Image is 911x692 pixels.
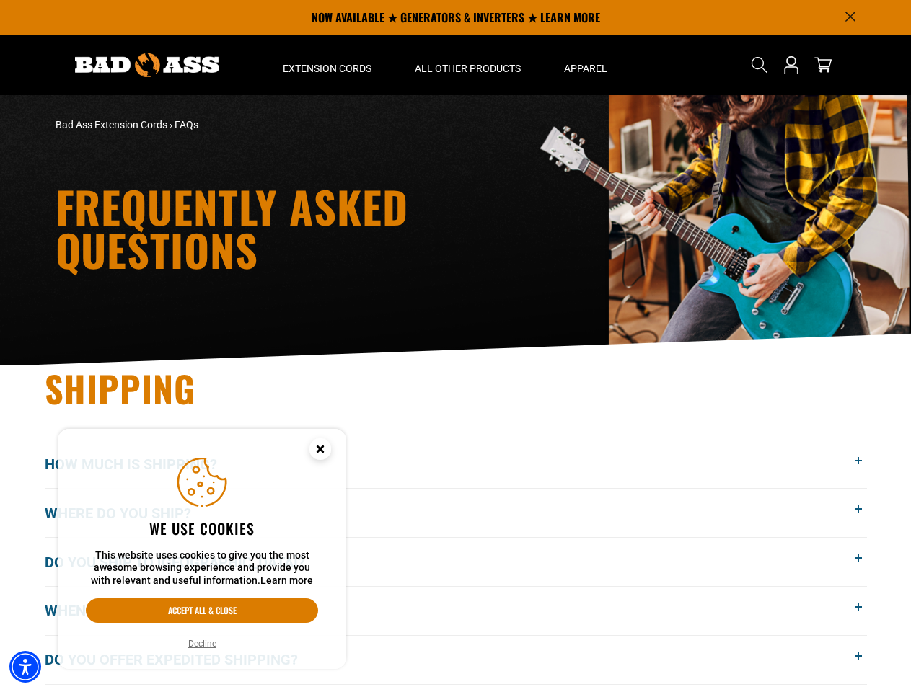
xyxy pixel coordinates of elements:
[56,117,582,133] nav: breadcrumbs
[260,575,313,586] a: This website uses cookies to give you the most awesome browsing experience and provide you with r...
[283,62,371,75] span: Extension Cords
[58,429,346,670] aside: Cookie Consent
[86,519,318,538] h2: We use cookies
[45,551,327,573] span: Do you ship to [GEOGRAPHIC_DATA]?
[45,600,295,621] span: When will my order get here?
[45,636,867,684] button: Do you offer expedited shipping?
[86,549,318,587] p: This website uses cookies to give you the most awesome browsing experience and provide you with r...
[86,598,318,623] button: Accept all & close
[184,636,221,651] button: Decline
[56,119,167,130] a: Bad Ass Extension Cords
[9,651,41,683] div: Accessibility Menu
[75,53,219,77] img: Bad Ass Extension Cords
[45,453,239,475] span: How much is shipping?
[170,119,172,130] span: ›
[45,361,196,414] span: Shipping
[175,119,198,130] span: FAQs
[811,56,835,74] a: cart
[564,62,607,75] span: Apparel
[780,35,803,95] a: Open this option
[294,429,346,474] button: Close this option
[45,489,867,537] button: Where do you ship?
[748,53,771,76] summary: Search
[261,35,393,95] summary: Extension Cords
[45,587,867,635] button: When will my order get here?
[542,35,629,95] summary: Apparel
[45,502,213,524] span: Where do you ship?
[45,538,867,586] button: Do you ship to [GEOGRAPHIC_DATA]?
[393,35,542,95] summary: All Other Products
[415,62,521,75] span: All Other Products
[45,440,867,489] button: How much is shipping?
[56,185,582,271] h1: Frequently Asked Questions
